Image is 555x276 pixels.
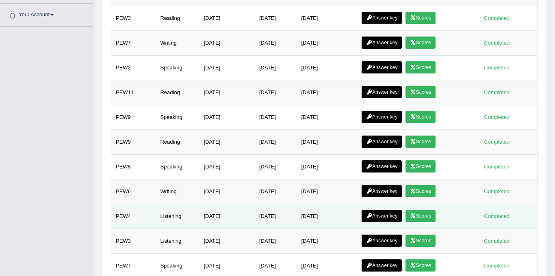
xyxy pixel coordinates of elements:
td: [DATE] [297,155,357,179]
a: Answer key [362,61,402,73]
td: [DATE] [255,179,297,204]
div: Completed [481,14,513,22]
a: Answer key [362,259,402,272]
td: [DATE] [297,130,357,155]
td: PEW6 [111,179,156,204]
td: PEW9 [111,105,156,130]
a: Answer key [362,235,402,247]
div: Completed [481,237,513,245]
td: [DATE] [255,155,297,179]
td: [DATE] [297,80,357,105]
td: [DATE] [297,229,357,254]
td: PEW7 [111,31,156,56]
a: Scores [405,235,436,247]
div: Completed [481,162,513,171]
td: Speaking [156,155,199,179]
td: [DATE] [297,204,357,229]
a: Answer key [362,111,402,123]
a: Scores [405,210,436,222]
div: Completed [481,138,513,146]
a: Scores [405,111,436,123]
td: Reading [156,6,199,31]
div: Completed [481,39,513,47]
td: [DATE] [199,80,255,105]
a: Answer key [362,86,402,98]
td: Reading [156,80,199,105]
td: [DATE] [297,179,357,204]
td: Reading [156,130,199,155]
td: [DATE] [199,31,255,56]
a: Answer key [362,37,402,49]
td: [DATE] [255,105,297,130]
td: [DATE] [297,6,357,31]
td: [DATE] [255,31,297,56]
td: [DATE] [297,31,357,56]
a: Scores [405,185,436,197]
td: PEW8 [111,155,156,179]
td: Listening [156,229,199,254]
td: PEW2 [111,56,156,80]
td: [DATE] [199,155,255,179]
a: Answer key [362,185,402,197]
td: Writing [156,31,199,56]
td: PEW9 [111,130,156,155]
a: Scores [405,136,436,148]
td: [DATE] [199,6,255,31]
td: [DATE] [199,204,255,229]
td: [DATE] [199,56,255,80]
td: [DATE] [199,130,255,155]
td: [DATE] [255,229,297,254]
a: Answer key [362,12,402,24]
td: PEW4 [111,204,156,229]
a: Scores [405,259,436,272]
a: Answer key [362,160,402,172]
div: Completed [481,113,513,121]
div: Completed [481,212,513,220]
td: [DATE] [255,204,297,229]
div: Completed [481,63,513,72]
td: Speaking [156,56,199,80]
a: Answer key [362,210,402,222]
td: [DATE] [199,179,255,204]
td: [DATE] [199,105,255,130]
div: Completed [481,88,513,97]
td: [DATE] [297,56,357,80]
a: Scores [405,37,436,49]
td: Writing [156,179,199,204]
td: [DATE] [255,80,297,105]
td: [DATE] [255,6,297,31]
td: PEW11 [111,80,156,105]
a: Scores [405,61,436,73]
td: PEW3 [111,6,156,31]
td: [DATE] [255,130,297,155]
a: Your Account [0,4,93,24]
div: Completed [481,261,513,270]
a: Scores [405,86,436,98]
a: Scores [405,12,436,24]
td: Speaking [156,105,199,130]
a: Scores [405,160,436,172]
td: [DATE] [297,105,357,130]
a: Answer key [362,136,402,148]
td: [DATE] [199,229,255,254]
td: PEW3 [111,229,156,254]
td: Listening [156,204,199,229]
div: Completed [481,187,513,196]
td: [DATE] [255,56,297,80]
